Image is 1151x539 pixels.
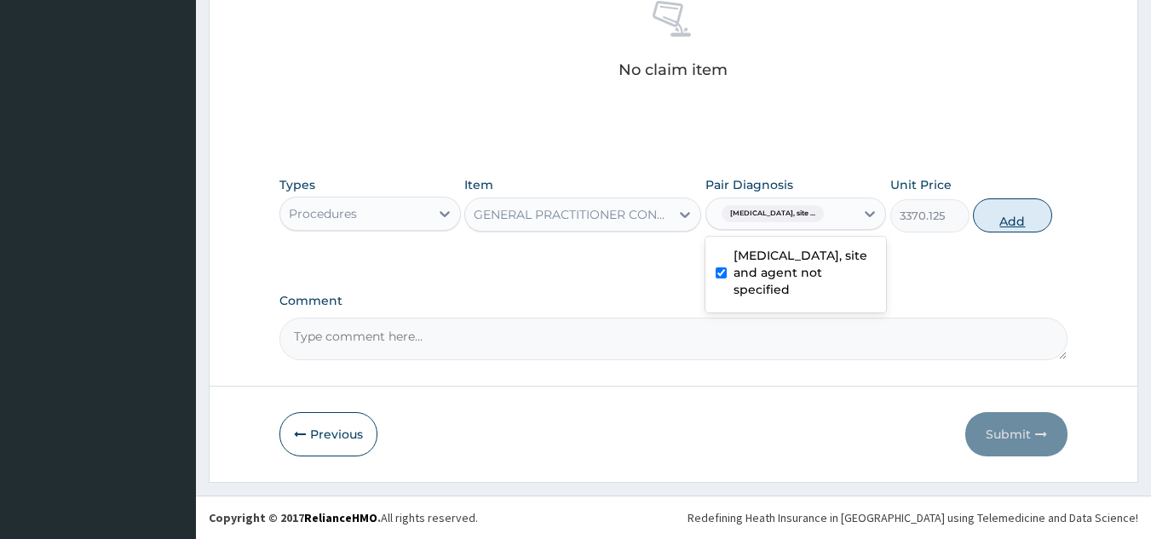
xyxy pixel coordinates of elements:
label: Item [464,176,493,193]
label: Types [279,178,315,192]
footer: All rights reserved. [196,496,1151,539]
label: [MEDICAL_DATA], site and agent not specified [734,247,877,298]
button: Submit [965,412,1068,456]
strong: Copyright © 2017 . [209,510,381,525]
label: Comment [279,294,1068,308]
label: Pair Diagnosis [705,176,793,193]
a: RelianceHMO [304,510,377,525]
div: Procedures [289,205,357,222]
div: Redefining Heath Insurance in [GEOGRAPHIC_DATA] using Telemedicine and Data Science! [688,509,1138,526]
span: [MEDICAL_DATA], site ... [722,205,824,222]
button: Add [973,198,1052,232]
div: GENERAL PRACTITIONER CONSULTATION FIRST OUTPATIENT CONSULTATION [474,206,671,223]
p: No claim item [619,61,728,78]
label: Unit Price [890,176,952,193]
button: Previous [279,412,377,456]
